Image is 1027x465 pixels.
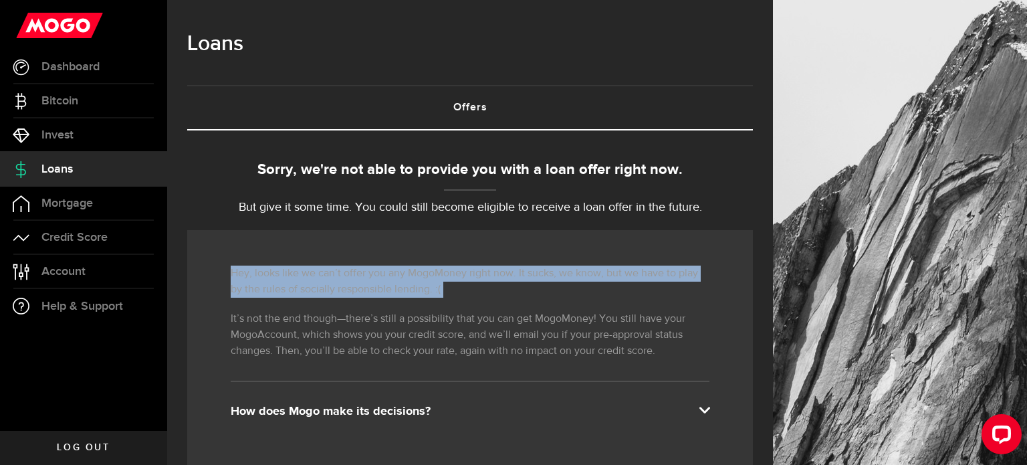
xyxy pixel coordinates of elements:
[41,197,93,209] span: Mortgage
[41,231,108,244] span: Credit Score
[231,266,709,298] p: Hey, looks like we can’t offer you any MogoMoney right now. It sucks, we know, but we have to pla...
[971,409,1027,465] iframe: LiveChat chat widget
[41,163,73,175] span: Loans
[57,443,110,452] span: Log out
[231,403,709,420] div: How does Mogo make its decisions?
[231,311,709,359] p: It’s not the end though—there’s still a possibility that you can get MogoMoney! You still have yo...
[41,300,123,312] span: Help & Support
[187,86,753,129] a: Offers
[41,95,78,107] span: Bitcoin
[41,129,74,141] span: Invest
[187,85,753,130] ul: Tabs Navigation
[187,27,753,62] h1: Loans
[187,159,753,181] div: Sorry, we're not able to provide you with a loan offer right now.
[41,61,100,73] span: Dashboard
[41,266,86,278] span: Account
[187,199,753,217] p: But give it some time. You could still become eligible to receive a loan offer in the future.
